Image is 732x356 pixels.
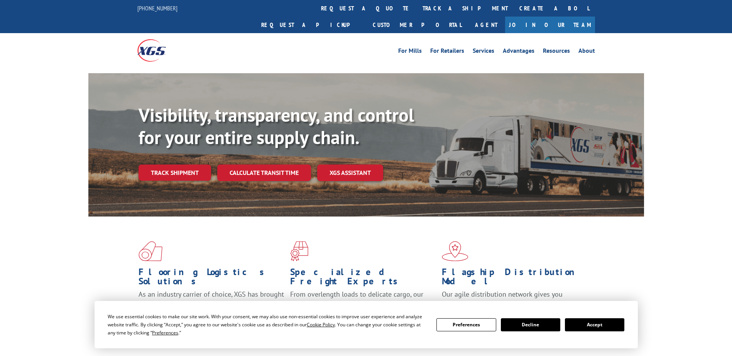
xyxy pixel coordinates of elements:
a: Track shipment [139,165,211,181]
button: Preferences [436,318,496,331]
a: Advantages [503,48,534,56]
a: Join Our Team [505,17,595,33]
a: Request a pickup [255,17,367,33]
h1: Flooring Logistics Solutions [139,267,284,290]
span: As an industry carrier of choice, XGS has brought innovation and dedication to flooring logistics... [139,290,284,317]
div: We use essential cookies to make our site work. With your consent, we may also use non-essential ... [108,312,427,337]
img: xgs-icon-focused-on-flooring-red [290,241,308,261]
a: About [578,48,595,56]
a: XGS ASSISTANT [317,165,383,181]
a: For Mills [398,48,422,56]
a: [PHONE_NUMBER] [137,4,178,12]
span: Cookie Policy [307,321,335,328]
button: Accept [565,318,624,331]
span: Preferences [152,329,178,336]
div: Cookie Consent Prompt [95,301,638,348]
h1: Specialized Freight Experts [290,267,436,290]
p: From overlength loads to delicate cargo, our experienced staff knows the best way to move your fr... [290,290,436,324]
img: xgs-icon-total-supply-chain-intelligence-red [139,241,162,261]
button: Decline [501,318,560,331]
a: Calculate transit time [217,165,311,181]
a: Services [473,48,494,56]
span: Our agile distribution network gives you nationwide inventory management on demand. [442,290,584,308]
a: Agent [467,17,505,33]
h1: Flagship Distribution Model [442,267,588,290]
a: Customer Portal [367,17,467,33]
b: Visibility, transparency, and control for your entire supply chain. [139,103,414,149]
a: Resources [543,48,570,56]
a: For Retailers [430,48,464,56]
img: xgs-icon-flagship-distribution-model-red [442,241,468,261]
